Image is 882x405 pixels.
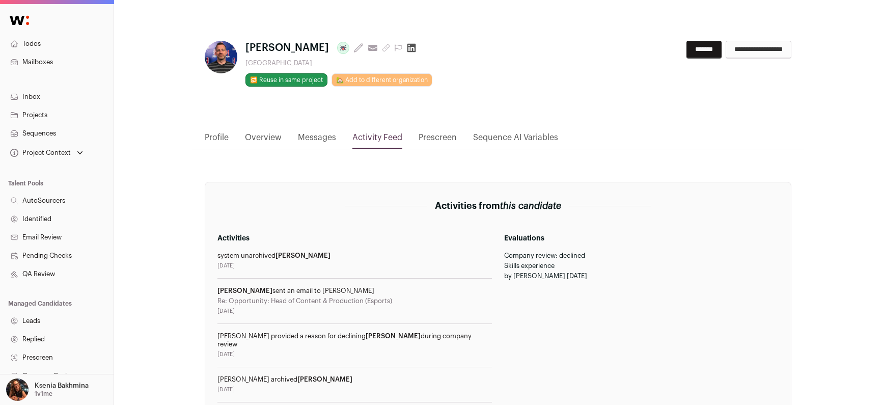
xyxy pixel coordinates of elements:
[504,252,779,260] div: Company review: declined
[245,59,432,67] div: [GEOGRAPHIC_DATA]
[4,10,35,31] img: Wellfound
[419,131,457,149] a: Prescreen
[205,131,229,149] a: Profile
[217,375,492,384] div: [PERSON_NAME] archived
[504,233,779,244] h3: Evaluations
[297,376,352,383] span: [PERSON_NAME]
[35,382,89,390] p: Ksenia Bakhmina
[217,287,272,294] span: [PERSON_NAME]
[217,233,492,244] h3: Activities
[217,350,492,359] div: [DATE]
[366,333,421,339] span: [PERSON_NAME]
[217,307,492,315] div: [DATE]
[275,252,330,259] span: [PERSON_NAME]
[217,287,492,295] div: sent an email to [PERSON_NAME]
[332,73,432,87] a: 🏡 Add to different organization
[245,73,327,87] button: 🔂 Reuse in same project
[217,386,492,394] div: [DATE]
[473,131,558,149] a: Sequence AI Variables
[217,297,492,305] div: Re: Opportunity: Head of Content & Production (Esports)
[6,379,29,401] img: 13968079-medium_jpg
[217,252,492,260] div: system unarchived
[35,390,52,398] p: 1v1me
[504,272,779,280] div: by [PERSON_NAME] [DATE]
[504,262,779,270] div: Skills experience
[245,41,329,55] span: [PERSON_NAME]
[4,379,91,401] button: Open dropdown
[435,199,561,213] h2: Activities from
[245,131,282,149] a: Overview
[217,332,492,348] div: [PERSON_NAME] provided a reason for declining during company review
[217,262,492,270] div: [DATE]
[352,131,402,149] a: Activity Feed
[298,131,336,149] a: Messages
[205,41,237,73] img: 3ddf30e8461e64b81e3d06bf0bfccbf3613b98a78e4c5b416aa675793067fcfa
[8,146,85,160] button: Open dropdown
[500,201,561,210] span: this candidate
[8,149,71,157] div: Project Context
